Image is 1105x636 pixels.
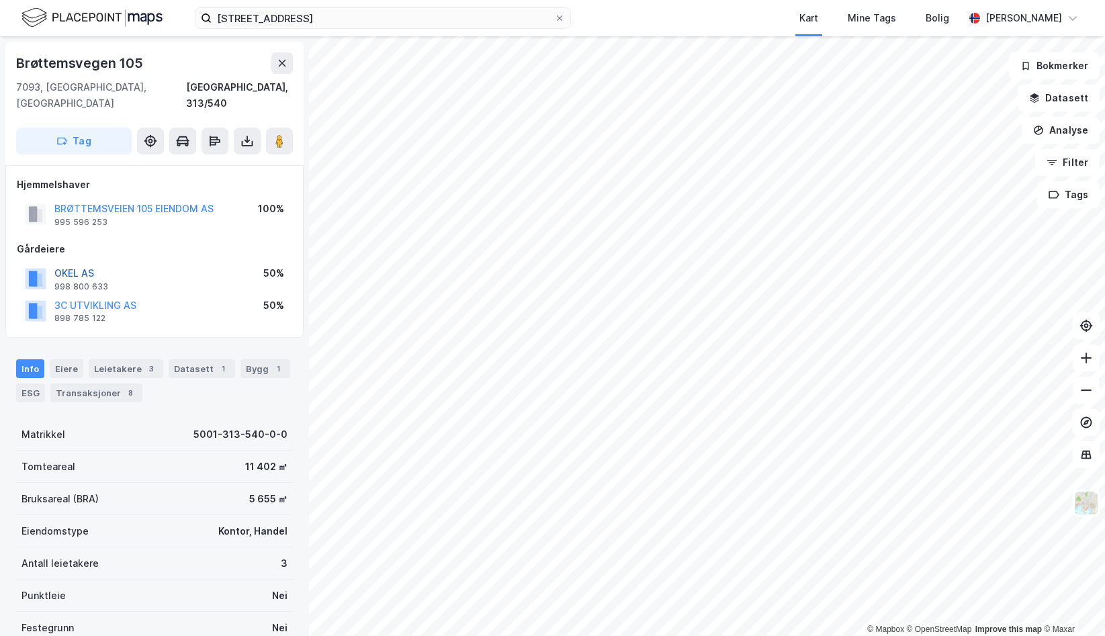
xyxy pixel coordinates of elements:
[218,523,288,539] div: Kontor, Handel
[54,217,107,228] div: 995 596 253
[281,555,288,572] div: 3
[21,555,99,572] div: Antall leietakere
[907,625,972,634] a: OpenStreetMap
[1009,52,1100,79] button: Bokmerker
[1022,117,1100,144] button: Analyse
[216,362,230,375] div: 1
[1038,572,1105,636] iframe: Chat Widget
[16,52,146,74] div: Brøttemsvegen 105
[21,459,75,475] div: Tomteareal
[144,362,158,375] div: 3
[89,359,163,378] div: Leietakere
[186,79,293,111] div: [GEOGRAPHIC_DATA], 313/540
[1018,85,1100,111] button: Datasett
[16,383,45,402] div: ESG
[975,625,1042,634] a: Improve this map
[21,426,65,443] div: Matrikkel
[50,359,83,378] div: Eiere
[21,523,89,539] div: Eiendomstype
[848,10,896,26] div: Mine Tags
[249,491,288,507] div: 5 655 ㎡
[926,10,949,26] div: Bolig
[985,10,1062,26] div: [PERSON_NAME]
[867,625,904,634] a: Mapbox
[263,298,284,314] div: 50%
[169,359,235,378] div: Datasett
[271,362,285,375] div: 1
[124,386,137,400] div: 8
[17,177,292,193] div: Hjemmelshaver
[50,383,142,402] div: Transaksjoner
[193,426,288,443] div: 5001-313-540-0-0
[21,620,74,636] div: Festegrunn
[16,359,44,378] div: Info
[1073,490,1099,516] img: Z
[54,313,105,324] div: 898 785 122
[212,8,554,28] input: Søk på adresse, matrikkel, gårdeiere, leietakere eller personer
[799,10,818,26] div: Kart
[16,79,186,111] div: 7093, [GEOGRAPHIC_DATA], [GEOGRAPHIC_DATA]
[21,588,66,604] div: Punktleie
[17,241,292,257] div: Gårdeiere
[258,201,284,217] div: 100%
[16,128,132,154] button: Tag
[272,620,288,636] div: Nei
[263,265,284,281] div: 50%
[272,588,288,604] div: Nei
[21,6,163,30] img: logo.f888ab2527a4732fd821a326f86c7f29.svg
[240,359,290,378] div: Bygg
[1035,149,1100,176] button: Filter
[245,459,288,475] div: 11 402 ㎡
[54,281,108,292] div: 998 800 633
[21,491,99,507] div: Bruksareal (BRA)
[1037,181,1100,208] button: Tags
